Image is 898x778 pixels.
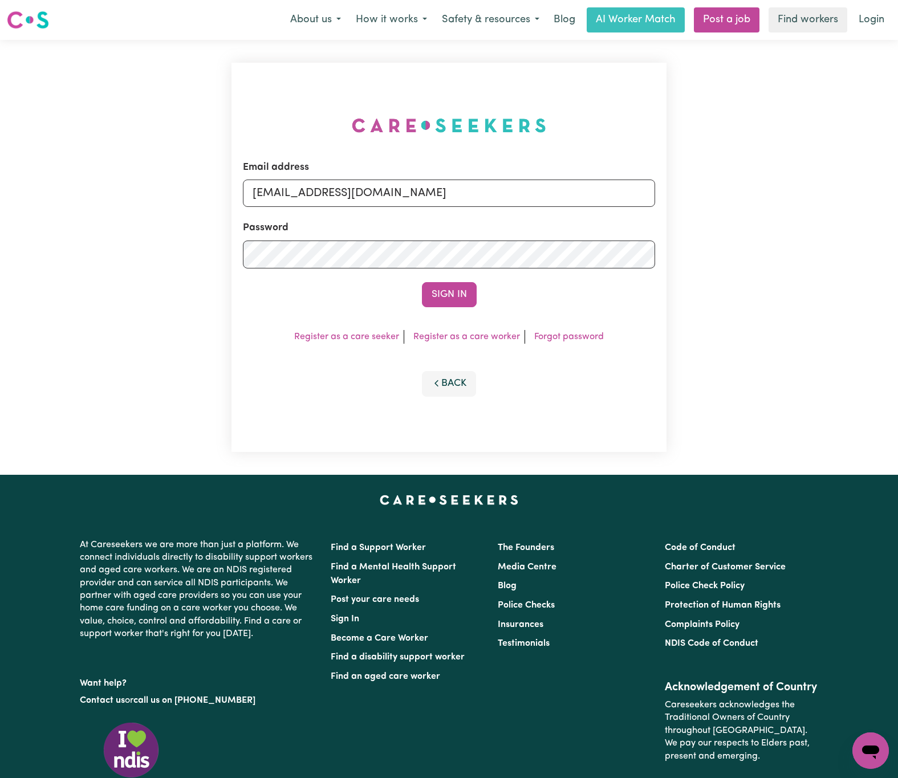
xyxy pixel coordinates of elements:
[7,7,49,33] a: Careseekers logo
[852,732,889,769] iframe: Button to launch messaging window
[80,696,125,705] a: Contact us
[769,7,847,32] a: Find workers
[498,563,556,572] a: Media Centre
[665,681,818,694] h2: Acknowledgement of Country
[587,7,685,32] a: AI Worker Match
[665,563,786,572] a: Charter of Customer Service
[665,620,739,629] a: Complaints Policy
[80,690,317,711] p: or
[498,620,543,629] a: Insurances
[413,332,520,341] a: Register as a care worker
[498,601,555,610] a: Police Checks
[331,653,465,662] a: Find a disability support worker
[665,639,758,648] a: NDIS Code of Conduct
[331,614,359,624] a: Sign In
[331,672,440,681] a: Find an aged care worker
[294,332,399,341] a: Register as a care seeker
[283,8,348,32] button: About us
[422,371,477,396] button: Back
[348,8,434,32] button: How it works
[422,282,477,307] button: Sign In
[547,7,582,32] a: Blog
[243,180,656,207] input: Email address
[243,160,309,175] label: Email address
[133,696,255,705] a: call us on [PHONE_NUMBER]
[380,495,518,504] a: Careseekers home page
[665,694,818,767] p: Careseekers acknowledges the Traditional Owners of Country throughout [GEOGRAPHIC_DATA]. We pay o...
[331,563,456,585] a: Find a Mental Health Support Worker
[498,639,550,648] a: Testimonials
[331,595,419,604] a: Post your care needs
[80,673,317,690] p: Want help?
[7,10,49,30] img: Careseekers logo
[80,534,317,645] p: At Careseekers we are more than just a platform. We connect individuals directly to disability su...
[665,581,745,590] a: Police Check Policy
[852,7,891,32] a: Login
[331,634,428,643] a: Become a Care Worker
[331,543,426,552] a: Find a Support Worker
[498,543,554,552] a: The Founders
[434,8,547,32] button: Safety & resources
[665,601,781,610] a: Protection of Human Rights
[534,332,604,341] a: Forgot password
[665,543,736,552] a: Code of Conduct
[498,581,517,590] a: Blog
[243,221,289,235] label: Password
[694,7,759,32] a: Post a job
